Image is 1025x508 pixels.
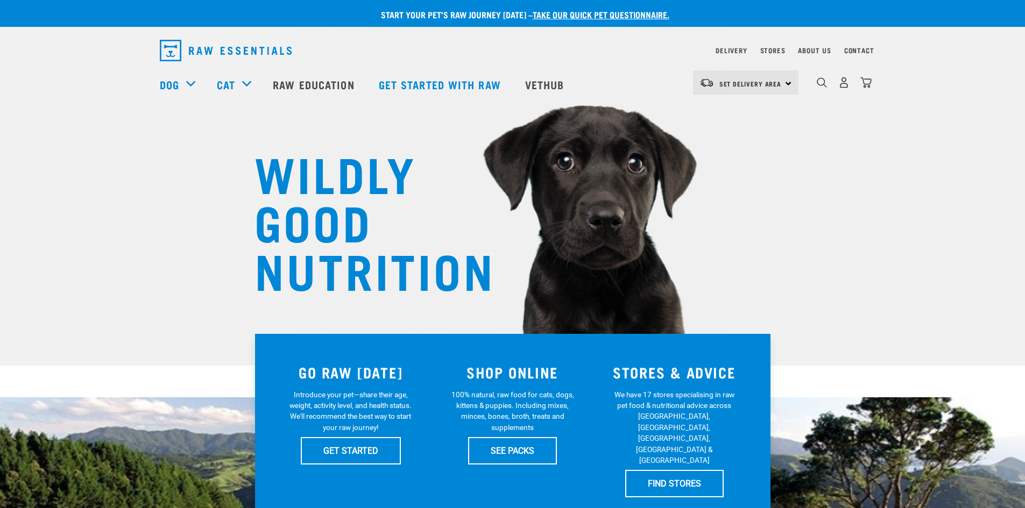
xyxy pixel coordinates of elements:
[699,78,714,88] img: van-moving.png
[449,389,576,433] p: 100% natural, raw food for cats, dogs, kittens & puppies. Including mixes, minces, bones, broth, ...
[719,82,782,85] span: Set Delivery Area
[533,12,669,17] a: take our quick pet questionnaire.
[817,77,827,88] img: home-icon-1@2x.png
[860,77,872,88] img: home-icon@2x.png
[600,364,749,381] h3: STORES & ADVICE
[844,48,874,52] a: Contact
[160,40,292,61] img: Raw Essentials Logo
[760,48,786,52] a: Stores
[262,63,367,106] a: Raw Education
[287,389,414,433] p: Introduce your pet—share their age, weight, activity level, and health status. We'll recommend th...
[151,35,874,66] nav: dropdown navigation
[611,389,738,466] p: We have 17 stores specialising in raw pet food & nutritional advice across [GEOGRAPHIC_DATA], [GE...
[514,63,578,106] a: Vethub
[468,437,557,464] a: SEE PACKS
[301,437,401,464] a: GET STARTED
[368,63,514,106] a: Get started with Raw
[255,148,470,293] h1: WILDLY GOOD NUTRITION
[160,76,179,92] a: Dog
[625,470,724,497] a: FIND STORES
[438,364,587,381] h3: SHOP ONLINE
[277,364,426,381] h3: GO RAW [DATE]
[217,76,235,92] a: Cat
[798,48,831,52] a: About Us
[838,77,850,88] img: user.png
[716,48,747,52] a: Delivery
